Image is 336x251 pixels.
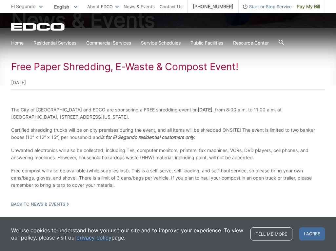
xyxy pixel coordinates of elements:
a: Commercial Services [86,39,131,47]
strong: is for El Segundo residential customers only. [101,134,195,140]
a: About EDCO [87,3,119,10]
span: El Segundo [11,4,35,9]
a: Resource Center [233,39,269,47]
span: I agree [299,227,325,241]
a: Service Schedules [141,39,181,47]
a: Public Facilities [190,39,223,47]
span: English [49,1,82,12]
p: Unwanted electronics will also be collected, including TVs, computer monitors, printers, fax mach... [11,147,325,161]
a: Tell me more [250,227,292,241]
a: privacy policy [76,234,111,241]
h1: Free Paper Shredding, E-Waste & Compost Event! [11,61,325,72]
a: Home [11,39,24,47]
p: We use cookies to understand how you use our site and to improve your experience. To view our pol... [11,227,244,241]
a: Back to News & Events [11,201,69,207]
strong: [DATE] [198,107,212,112]
p: Certified shredding trucks will be on city premises during the event, and all items will be shred... [11,126,325,141]
p: [DATE] [11,79,325,86]
span: Pay My Bill [297,3,320,10]
a: EDCD logo. Return to the homepage. [11,23,66,31]
a: Residential Services [33,39,76,47]
p: The City of [GEOGRAPHIC_DATA] and EDCO are sponsoring a FREE shredding event on , from 8:00 a.m. ... [11,106,325,121]
p: Free compost will also be available (while supplies last). This is a self-serve, self-loading, an... [11,167,325,189]
a: News & Events [124,3,155,10]
a: Contact Us [160,3,183,10]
